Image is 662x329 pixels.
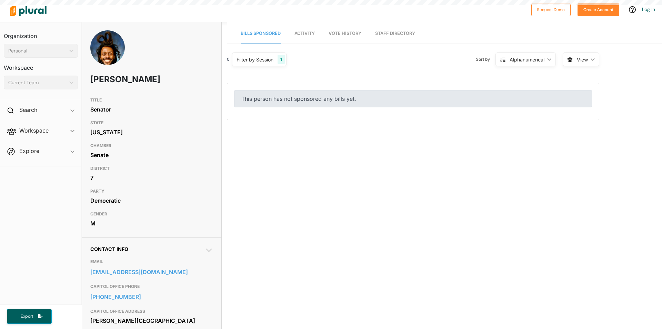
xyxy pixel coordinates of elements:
[531,3,571,16] button: Request Demo
[90,96,213,104] h3: TITLE
[241,24,281,43] a: Bills Sponsored
[8,47,67,55] div: Personal
[90,210,213,218] h3: GENDER
[375,24,415,43] a: Staff Directory
[90,127,213,137] div: [US_STATE]
[90,195,213,206] div: Democratic
[90,119,213,127] h3: STATE
[90,267,213,277] a: [EMAIL_ADDRESS][DOMAIN_NAME]
[90,164,213,173] h3: DISTRICT
[642,6,655,12] a: Log In
[19,106,37,114] h2: Search
[294,24,315,43] a: Activity
[90,316,213,326] div: [PERSON_NAME][GEOGRAPHIC_DATA]
[510,56,544,63] div: Alphanumerical
[294,31,315,36] span: Activity
[329,31,361,36] span: Vote History
[8,79,67,86] div: Current Team
[578,3,619,16] button: Create Account
[577,56,588,63] span: View
[90,282,213,291] h3: CAPITOL OFFICE PHONE
[476,56,495,62] span: Sort by
[234,90,592,107] div: This person has not sponsored any bills yet.
[4,58,78,73] h3: Workspace
[4,26,78,41] h3: Organization
[90,258,213,266] h3: EMAIL
[329,24,361,43] a: Vote History
[90,187,213,195] h3: PARTY
[90,292,213,302] a: [PHONE_NUMBER]
[90,218,213,229] div: M
[578,6,619,13] a: Create Account
[531,6,571,13] a: Request Demo
[90,150,213,160] div: Senate
[278,55,285,64] div: 1
[227,56,230,62] div: 0
[7,309,52,324] button: Export
[90,246,128,252] span: Contact Info
[90,30,125,82] img: Headshot of Mike Simmons-Gessesse
[90,69,164,90] h1: [PERSON_NAME]
[90,142,213,150] h3: CHAMBER
[241,31,281,36] span: Bills Sponsored
[90,173,213,183] div: 7
[90,104,213,115] div: Senator
[90,307,213,316] h3: CAPITOL OFFICE ADDRESS
[16,313,38,319] span: Export
[237,56,273,63] div: Filter by Session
